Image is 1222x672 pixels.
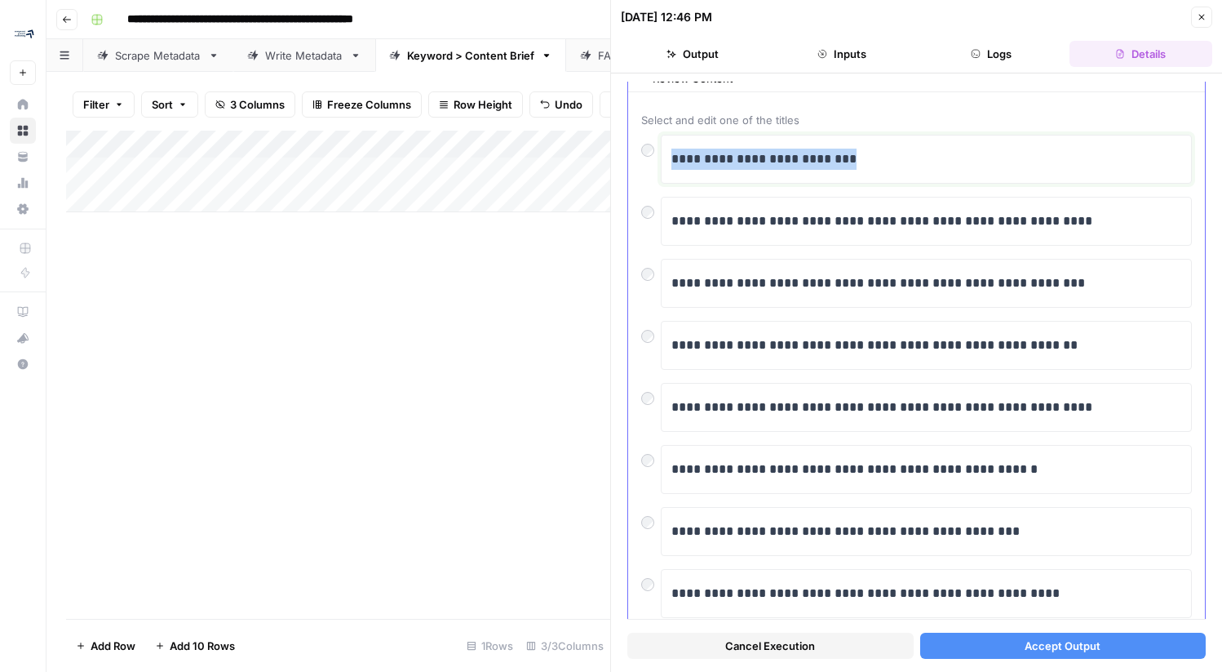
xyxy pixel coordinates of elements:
button: Add Row [66,633,145,659]
button: Cancel Execution [627,633,914,659]
span: 3 Columns [230,96,285,113]
a: Your Data [10,144,36,170]
button: Add 10 Rows [145,633,245,659]
a: Browse [10,118,36,144]
a: Home [10,91,36,118]
span: Add Row [91,638,135,654]
button: Details [1069,41,1212,67]
div: Keyword > Content Brief [407,47,534,64]
button: Freeze Columns [302,91,422,118]
button: Row Height [428,91,523,118]
a: Settings [10,196,36,222]
div: 3/3 Columns [520,633,610,659]
button: Help + Support [10,351,36,377]
a: Write Metadata [233,39,375,72]
span: Undo [555,96,582,113]
span: Cancel Execution [725,638,815,654]
span: Filter [83,96,109,113]
button: Accept Output [920,633,1207,659]
div: FAQs [598,47,624,64]
div: What's new? [11,326,35,350]
a: Scrape Metadata [83,39,233,72]
div: Write Metadata [265,47,343,64]
button: Output [621,41,764,67]
button: Inputs [770,41,913,67]
button: 3 Columns [205,91,295,118]
a: AirOps Academy [10,299,36,325]
span: Select and edit one of the titles [641,112,1192,128]
div: [DATE] 12:46 PM [621,9,712,25]
a: FAQs [566,39,656,72]
span: Sort [152,96,173,113]
span: Accept Output [1025,638,1100,654]
button: Filter [73,91,135,118]
button: Sort [141,91,198,118]
button: Undo [529,91,593,118]
img: Compound Growth Logo [10,19,39,48]
div: 1 Rows [460,633,520,659]
span: Row Height [454,96,512,113]
a: Usage [10,170,36,196]
div: Scrape Metadata [115,47,201,64]
button: What's new? [10,325,36,351]
button: Workspace: Compound Growth [10,13,36,54]
span: Add 10 Rows [170,638,235,654]
button: Logs [920,41,1063,67]
a: Keyword > Content Brief [375,39,566,72]
span: Freeze Columns [327,96,411,113]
